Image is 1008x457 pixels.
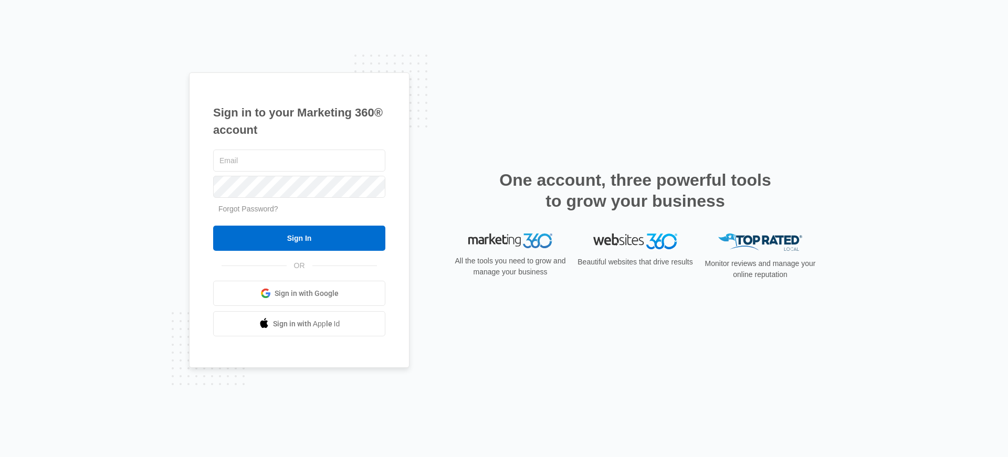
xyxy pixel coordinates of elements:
[213,311,385,336] a: Sign in with Apple Id
[468,233,552,248] img: Marketing 360
[593,233,677,249] img: Websites 360
[718,233,802,251] img: Top Rated Local
[496,169,774,211] h2: One account, three powerful tools to grow your business
[213,150,385,172] input: Email
[275,288,339,299] span: Sign in with Google
[213,104,385,139] h1: Sign in to your Marketing 360® account
[701,258,819,280] p: Monitor reviews and manage your online reputation
[218,205,278,213] a: Forgot Password?
[576,257,694,268] p: Beautiful websites that drive results
[287,260,312,271] span: OR
[273,318,340,330] span: Sign in with Apple Id
[451,256,569,278] p: All the tools you need to grow and manage your business
[213,281,385,306] a: Sign in with Google
[213,226,385,251] input: Sign In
